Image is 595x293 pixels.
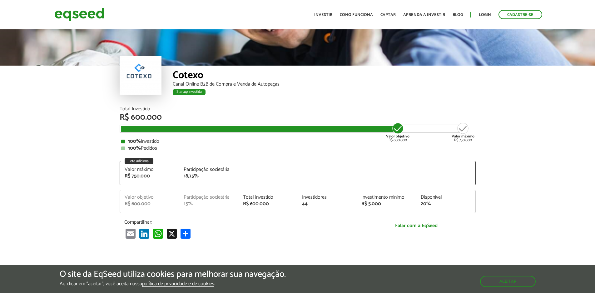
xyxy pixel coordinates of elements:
[60,270,286,279] h5: O site da EqSeed utiliza cookies para melhorar sua navegação.
[421,201,471,206] div: 20%
[340,13,373,17] a: Como funciona
[452,133,474,139] strong: Valor máximo
[184,174,234,179] div: 18,75%
[166,228,178,239] a: X
[453,13,463,17] a: Blog
[138,228,151,239] a: LinkedIn
[380,13,396,17] a: Captar
[302,201,352,206] div: 44
[421,195,471,200] div: Disponível
[314,13,332,17] a: Investir
[362,219,471,232] a: Falar com a EqSeed
[120,107,476,112] div: Total Investido
[361,201,411,206] div: R$ 5.000
[480,276,536,287] button: Aceitar
[184,167,234,172] div: Participação societária
[184,201,234,206] div: 15%
[361,195,411,200] div: Investimento mínimo
[121,139,474,144] div: Investido
[452,122,474,142] div: R$ 750.000
[125,201,175,206] div: R$ 600.000
[386,122,409,142] div: R$ 600.000
[54,6,104,23] img: EqSeed
[173,89,206,95] div: Startup investida
[121,146,474,151] div: Pedidos
[243,195,293,200] div: Total investido
[125,195,175,200] div: Valor objetivo
[128,144,141,152] strong: 100%
[125,174,175,179] div: R$ 750.000
[302,195,352,200] div: Investidores
[179,228,192,239] a: Partilhar
[152,228,164,239] a: WhatsApp
[124,228,137,239] a: Email
[128,137,141,146] strong: 100%
[173,82,476,87] div: Canal Online B2B de Compra e Venda de Autopeças
[184,195,234,200] div: Participação societária
[386,133,409,139] strong: Valor objetivo
[173,70,476,82] div: Cotexo
[124,219,352,225] p: Compartilhar:
[60,281,286,287] p: Ao clicar em "aceitar", você aceita nossa .
[498,10,542,19] a: Cadastre-se
[125,158,153,164] div: Lote adicional
[142,281,214,287] a: política de privacidade e de cookies
[120,113,476,122] div: R$ 600.000
[243,201,293,206] div: R$ 600.000
[479,13,491,17] a: Login
[403,13,445,17] a: Aprenda a investir
[125,167,175,172] div: Valor máximo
